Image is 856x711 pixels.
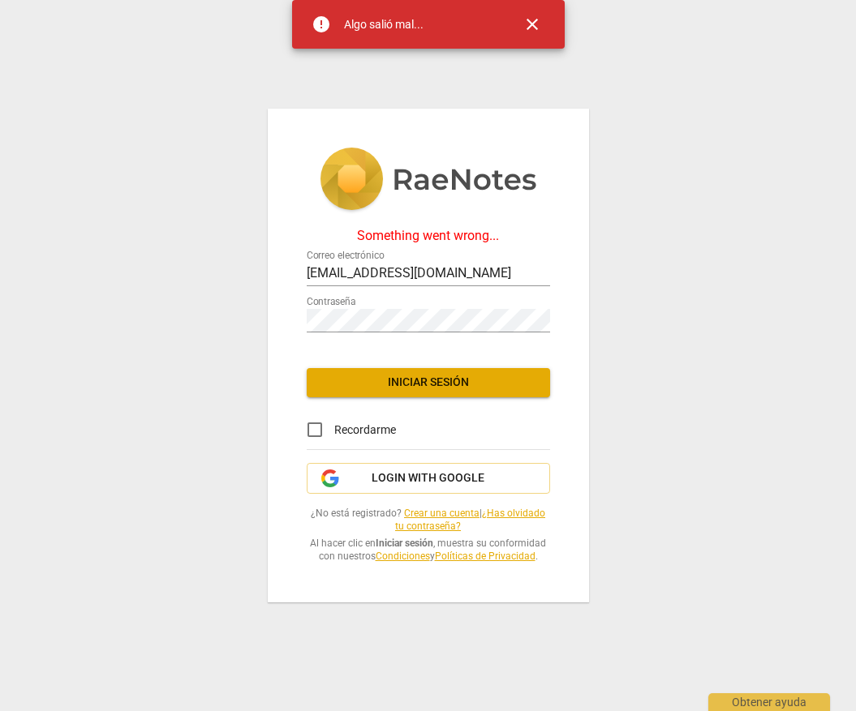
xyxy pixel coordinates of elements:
div: Obtener ayuda [708,693,830,711]
a: Condiciones [376,550,430,562]
button: Iniciar sesión [307,368,550,397]
div: Something went wrong... [307,229,550,243]
img: 5ac2273c67554f335776073100b6d88f.svg [320,148,537,214]
span: Al hacer clic en , muestra su conformidad con nuestros y . [307,537,550,563]
label: Correo electrónico [307,251,384,261]
b: Iniciar sesión [376,538,433,549]
span: Recordarme [334,422,396,439]
span: error [312,15,331,34]
span: Login with Google [372,470,484,486]
div: Algo salió mal... [344,16,424,33]
span: Iniciar sesión [320,375,537,391]
a: Políticas de Privacidad [435,550,536,562]
label: Contraseña [307,298,356,307]
button: Login with Google [307,463,550,494]
a: Crear una cuenta [404,508,480,519]
span: ¿No está registrado? | [307,507,550,533]
span: close [523,15,542,34]
button: Cerrar [513,5,552,44]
